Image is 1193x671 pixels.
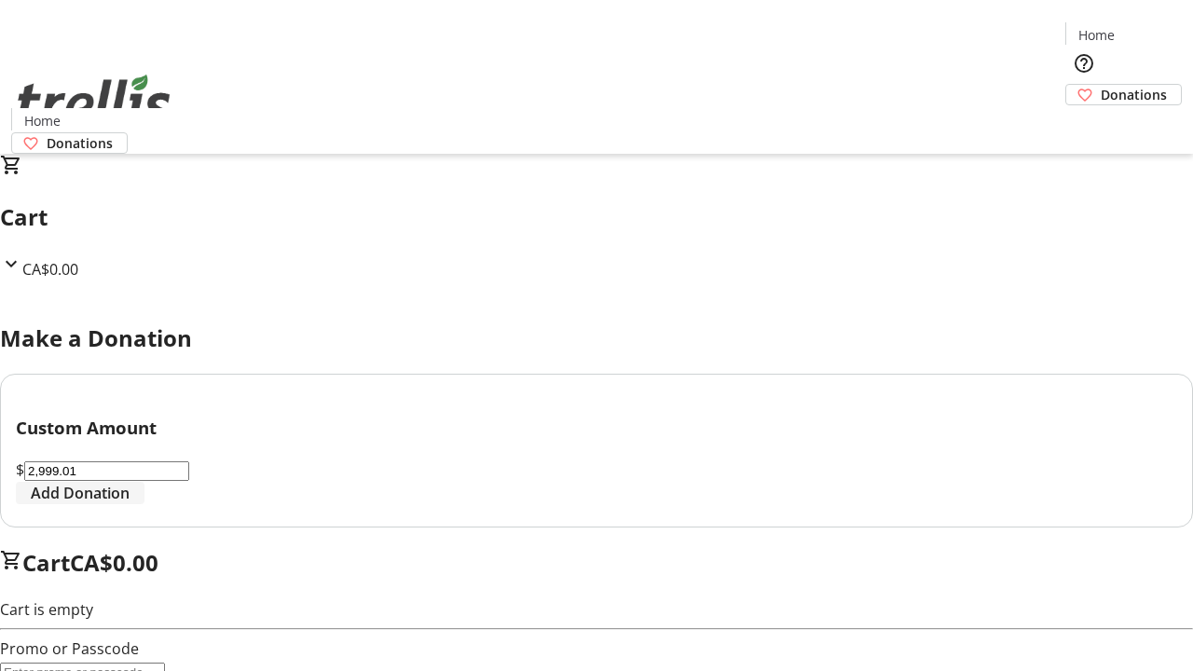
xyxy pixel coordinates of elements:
[22,259,78,280] span: CA$0.00
[16,482,144,504] button: Add Donation
[12,111,72,130] a: Home
[1101,85,1167,104] span: Donations
[70,547,158,578] span: CA$0.00
[24,461,189,481] input: Donation Amount
[47,133,113,153] span: Donations
[24,111,61,130] span: Home
[1066,25,1126,45] a: Home
[1065,45,1103,82] button: Help
[16,459,24,480] span: $
[1065,105,1103,143] button: Cart
[11,54,177,147] img: Orient E2E Organization 0gVn3KdbAw's Logo
[11,132,128,154] a: Donations
[1078,25,1115,45] span: Home
[16,415,1177,441] h3: Custom Amount
[31,482,130,504] span: Add Donation
[1065,84,1182,105] a: Donations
